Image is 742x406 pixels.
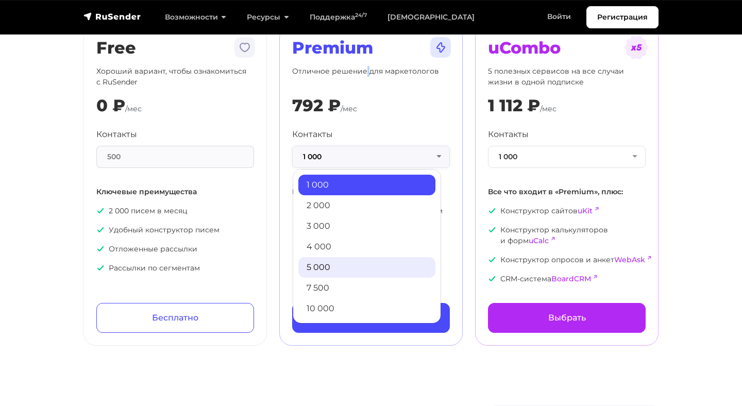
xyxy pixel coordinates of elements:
[292,244,450,255] p: Помощь с импортом базы
[155,7,237,28] a: Возможности
[292,245,300,253] img: icon-ok.svg
[292,96,341,115] div: 792 ₽
[96,96,125,115] div: 0 ₽
[578,206,593,215] a: uKit
[488,146,646,168] button: 1 000
[488,128,529,141] label: Контакты
[232,35,257,60] img: tarif-free.svg
[292,263,450,274] p: Приоритетная модерация
[355,12,367,19] sup: 24/7
[292,225,450,235] p: Приоритетная поддержка
[292,66,450,88] p: Отличное решение для маркетологов
[96,264,105,272] img: icon-ok.svg
[488,96,540,115] div: 1 112 ₽
[96,206,254,216] p: 2 000 писем в месяц
[298,298,435,319] a: 10 000
[488,256,496,264] img: icon-ok.svg
[488,303,646,333] a: Выбрать
[488,255,646,265] p: Конструктор опросов и анкет
[96,38,254,58] h2: Free
[624,35,649,60] img: tarif-ucombo.svg
[292,264,300,272] img: icon-ok.svg
[488,274,646,284] p: CRM-система
[125,104,142,113] span: /мес
[377,7,485,28] a: [DEMOGRAPHIC_DATA]
[292,128,333,141] label: Контакты
[292,206,450,216] p: Неограниченное количество писем
[299,7,377,28] a: Поддержка24/7
[96,128,137,141] label: Контакты
[96,66,254,88] p: Хороший вариант, чтобы ознакомиться с RuSender
[96,263,254,274] p: Рассылки по сегментам
[292,187,450,197] p: Все что входит в «Free», плюс:
[488,275,496,283] img: icon-ok.svg
[298,195,435,216] a: 2 000
[298,175,435,195] a: 1 000
[293,169,441,324] ul: 1 000
[488,66,646,88] p: 5 полезных сервисов на все случаи жизни в одной подписке
[96,225,254,235] p: Удобный конструктор писем
[298,216,435,236] a: 3 000
[96,207,105,215] img: icon-ok.svg
[551,274,591,283] a: BoardCRM
[298,257,435,278] a: 5 000
[428,35,453,60] img: tarif-premium.svg
[488,206,646,216] p: Конструктор сайтов
[96,244,254,255] p: Отложенные рассылки
[537,6,581,27] a: Войти
[83,11,141,22] img: RuSender
[529,236,549,245] a: uCalc
[298,278,435,298] a: 7 500
[488,207,496,215] img: icon-ok.svg
[298,319,435,340] a: 13 000
[96,303,254,333] a: Бесплатно
[488,226,496,234] img: icon-ok.svg
[298,236,435,257] a: 4 000
[586,6,659,28] a: Регистрация
[488,187,646,197] p: Все что входит в «Premium», плюс:
[96,187,254,197] p: Ключевые преимущества
[237,7,299,28] a: Ресурсы
[488,38,646,58] h2: uCombo
[614,255,645,264] a: WebAsk
[96,245,105,253] img: icon-ok.svg
[292,38,450,58] h2: Premium
[96,226,105,234] img: icon-ok.svg
[292,207,300,215] img: icon-ok.svg
[292,146,450,168] button: 1 000
[292,303,450,333] a: Выбрать
[341,104,357,113] span: /мес
[488,225,646,246] p: Конструктор калькуляторов и форм
[540,104,556,113] span: /мес
[292,226,300,234] img: icon-ok.svg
